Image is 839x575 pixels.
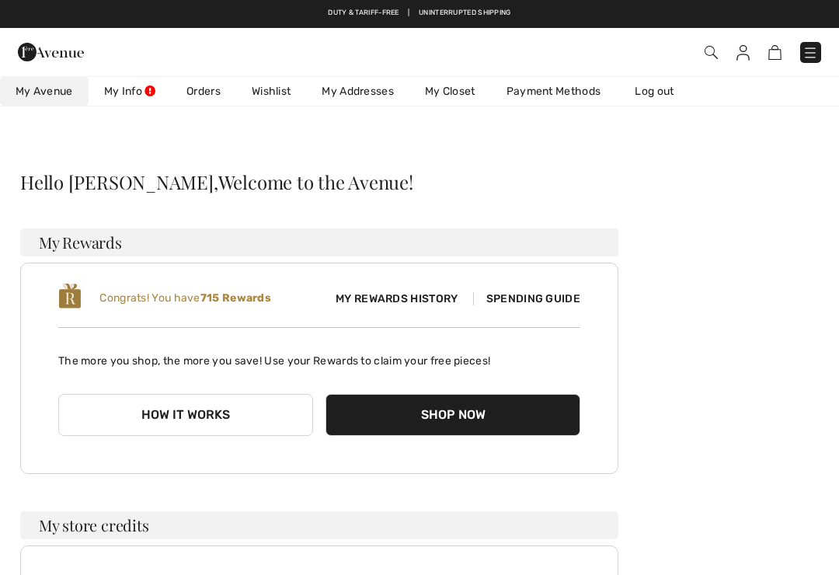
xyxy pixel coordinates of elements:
img: Shopping Bag [768,45,782,60]
a: My Addresses [306,77,409,106]
span: Congrats! You have [99,291,271,305]
img: Search [705,46,718,59]
a: 1ère Avenue [18,44,84,58]
span: Spending Guide [473,292,580,305]
b: 715 Rewards [200,291,271,305]
h3: My store credits [20,511,618,539]
a: Payment Methods [491,77,617,106]
div: Hello [PERSON_NAME], [20,172,618,191]
a: Wishlist [236,77,306,106]
span: Welcome to the Avenue! [218,172,413,191]
a: Orders [171,77,236,106]
a: My Info [89,77,171,106]
img: Menu [802,45,818,61]
h3: My Rewards [20,228,618,256]
img: My Info [736,45,750,61]
p: The more you shop, the more you save! Use your Rewards to claim your free pieces! [58,340,580,369]
button: How it works [58,394,313,436]
img: loyalty_logo_r.svg [58,282,82,310]
a: My Closet [409,77,491,106]
img: 1ère Avenue [18,37,84,68]
button: Shop Now [326,394,580,436]
a: Log out [619,77,705,106]
span: My Rewards History [323,291,470,307]
span: My Avenue [16,83,73,99]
